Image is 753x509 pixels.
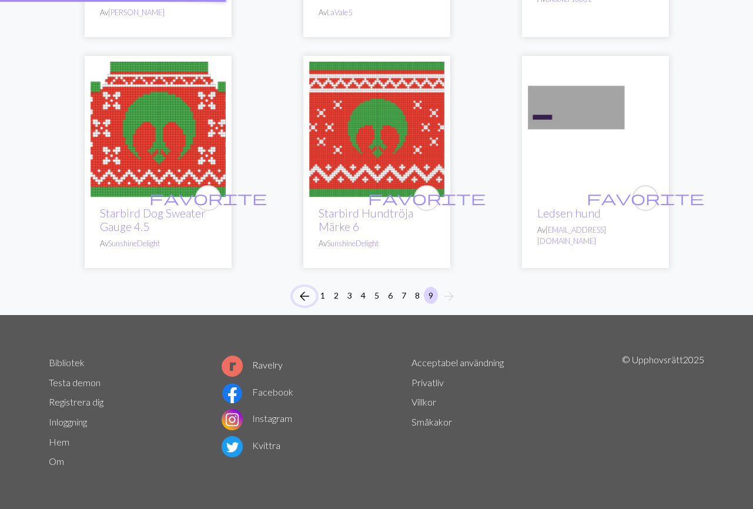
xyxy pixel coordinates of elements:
a: Starbird Hundtröja Märke 6 [309,122,444,133]
span: favorite [149,189,267,207]
font: Av [537,225,545,235]
a: Testa demon [49,377,101,388]
font: 9 [429,290,433,300]
span: arrow_back [297,288,312,304]
font: Facebook [252,386,293,397]
font: 2025 [683,354,704,365]
font: Kvittra [252,440,280,451]
button: 8 [410,287,424,304]
font: 6 [388,290,393,300]
a: Instagram [222,413,292,424]
a: Hem [49,436,69,447]
font: Av [319,8,327,17]
button: 6 [383,287,397,304]
a: [EMAIL_ADDRESS][DOMAIN_NAME] [537,225,606,246]
a: Bibliotek [49,357,85,368]
font: 2 [334,290,339,300]
a: Facebook [222,386,293,397]
img: Twitter-logotyp [222,436,243,457]
button: 3 [343,287,357,304]
a: Småkakor [411,416,452,427]
img: Starbird Dog Sweater Gauge 4.5 [91,62,226,197]
i: favourite [368,186,486,210]
font: Av [100,8,108,17]
font: 3 [347,290,352,300]
a: Starbird Dog Sweater Gauge 4.5 [100,206,206,233]
span: favorite [587,189,704,207]
i: favourite [149,186,267,210]
a: Ravelry [222,359,283,370]
i: Previous [297,289,312,303]
font: 8 [415,290,420,300]
button: 5 [370,287,384,304]
button: Previous [293,287,316,306]
a: Kvittra [222,440,280,451]
a: Ledsen hund [537,206,601,220]
img: Ledsen hund [528,62,663,197]
a: Villkor [411,396,436,407]
span: favorite [368,189,486,207]
a: Registrera dig [49,396,103,407]
button: 4 [356,287,370,304]
font: 4 [361,290,366,300]
img: Instagram-logotyp [222,409,243,430]
font: © Upphovsrätt [622,354,683,365]
img: Starbird Hundtröja Märke 6 [309,62,444,197]
button: favourite [195,185,221,211]
button: 2 [329,287,343,304]
a: Om [49,456,64,467]
button: favourite [414,185,440,211]
font: Ravelry [252,359,283,370]
font: Instagram [252,413,292,424]
button: 1 [316,287,330,304]
font: 7 [401,290,406,300]
a: SunshineDelight [108,239,160,248]
a: Ledsen hund [528,122,663,133]
font: Av [100,239,108,248]
a: Acceptabel användning [411,357,504,368]
a: Starbird Dog Sweater Gauge 4.5 [91,122,226,133]
nav: Sidnavigering [293,287,461,306]
a: SunshineDelight [327,239,379,248]
i: favourite [587,186,704,210]
a: LaVale5 [327,8,352,17]
a: Starbird Hundtröja Märke 6 [319,206,413,233]
font: 1 [320,290,325,300]
font: Av [319,239,327,248]
a: Privatliv [411,377,444,388]
img: Facebook-logotyp [222,383,243,404]
a: Inloggning [49,416,87,427]
a: [PERSON_NAME] [108,8,165,17]
img: Ravelry-logotyp [222,356,243,377]
button: 9 [424,287,438,304]
font: 5 [374,290,379,300]
button: favourite [632,185,658,211]
button: 7 [397,287,411,304]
